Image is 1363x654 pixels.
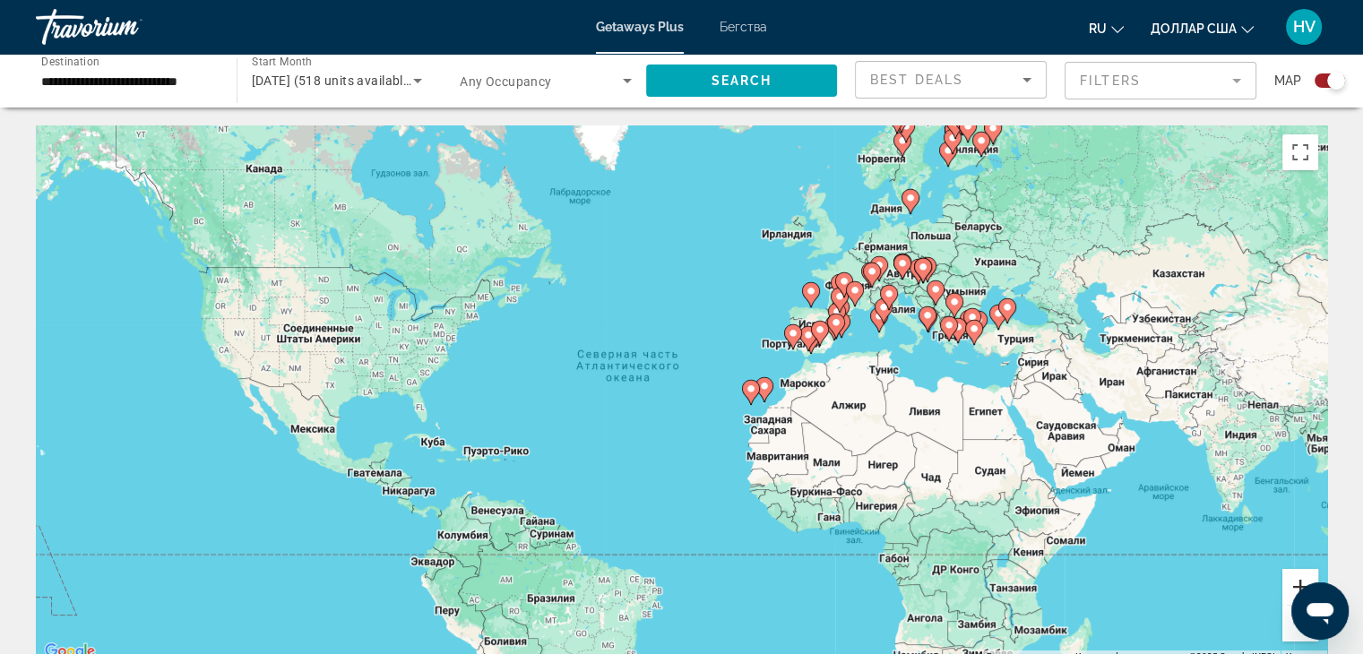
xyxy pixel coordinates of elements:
mat-select: Sort by [870,69,1031,90]
a: Getaways Plus [596,20,684,34]
font: доллар США [1151,22,1237,36]
a: Бегства [720,20,767,34]
button: Включить полноэкранный режим [1282,134,1318,170]
font: HV [1293,17,1316,36]
span: Start Month [252,56,312,68]
button: Search [646,65,838,97]
button: Уменьшить [1282,606,1318,641]
button: Filter [1065,61,1256,100]
span: Destination [41,55,99,67]
button: Меню пользователя [1281,8,1327,46]
span: Any Occupancy [460,74,552,89]
button: Изменить язык [1089,15,1124,41]
font: ru [1089,22,1107,36]
button: Увеличить [1282,569,1318,605]
a: Травориум [36,4,215,50]
span: Map [1274,68,1301,93]
span: Best Deals [870,73,963,87]
span: [DATE] (518 units available) [252,73,415,88]
button: Изменить валюту [1151,15,1254,41]
span: Search [711,73,772,88]
iframe: Кнопка запуска окна обмена сообщениями [1291,582,1349,640]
